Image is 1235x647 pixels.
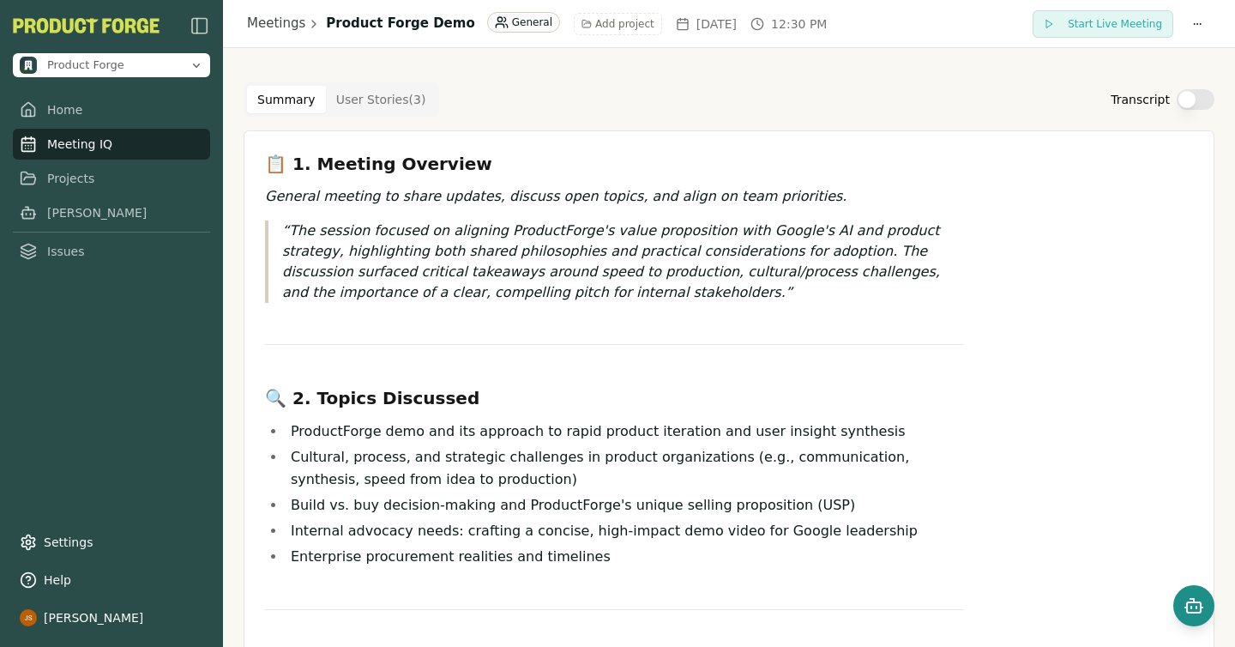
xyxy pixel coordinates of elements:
[13,197,210,228] a: [PERSON_NAME]
[265,188,846,204] em: General meeting to share updates, discuss open topics, and align on team priorities.
[13,129,210,160] a: Meeting IQ
[47,57,124,73] span: Product Forge
[190,15,210,36] img: sidebar
[13,527,210,558] a: Settings
[265,152,963,176] h3: 📋 1. Meeting Overview
[286,520,963,542] li: Internal advocacy needs: crafting a concise, high-impact demo video for Google leadership
[13,163,210,194] a: Projects
[487,12,560,33] div: General
[771,15,827,33] span: 12:30 PM
[326,14,474,33] h1: Product Forge Demo
[265,386,963,410] h3: 🔍 2. Topics Discussed
[1173,585,1214,626] button: Open chat
[13,53,210,77] button: Open organization switcher
[1111,91,1170,108] label: Transcript
[1033,10,1173,38] button: Start Live Meeting
[20,57,37,74] img: Product Forge
[13,602,210,633] button: [PERSON_NAME]
[247,14,305,33] a: Meetings
[595,17,654,31] span: Add project
[247,86,326,113] button: Summary
[13,18,160,33] button: PF-Logo
[13,94,210,125] a: Home
[190,15,210,36] button: Close Sidebar
[20,609,37,626] img: profile
[574,13,662,35] button: Add project
[326,86,437,113] button: User Stories ( 3 )
[286,546,963,568] li: Enterprise procurement realities and timelines
[286,446,963,491] li: Cultural, process, and strategic challenges in product organizations (e.g., communication, synthe...
[1068,17,1162,31] span: Start Live Meeting
[286,420,963,443] li: ProductForge demo and its approach to rapid product iteration and user insight synthesis
[696,15,737,33] span: [DATE]
[286,494,963,517] li: Build vs. buy decision-making and ProductForge's unique selling proposition (USP)
[282,221,963,303] p: The session focused on aligning ProductForge's value proposition with Google's AI and product str...
[13,236,210,267] a: Issues
[13,565,210,596] button: Help
[13,18,160,33] img: Product Forge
